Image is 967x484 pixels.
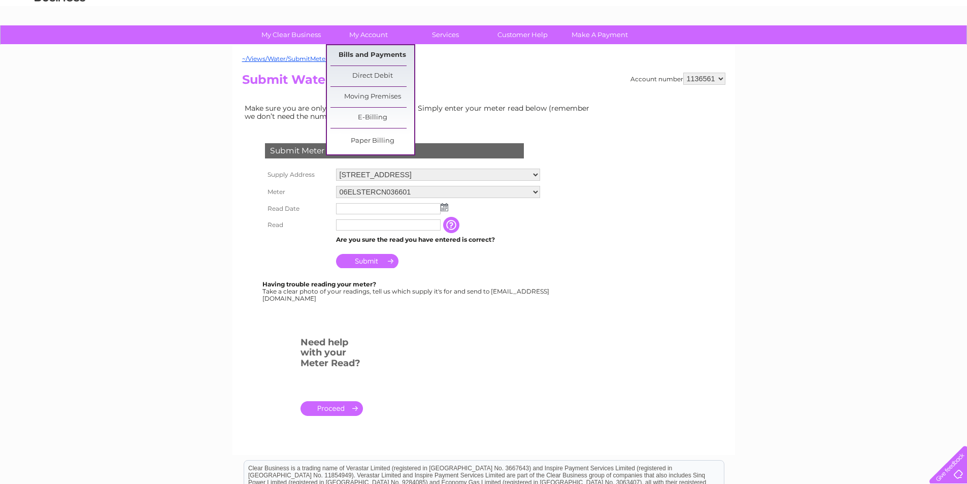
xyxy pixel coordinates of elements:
[244,6,724,49] div: Clear Business is a trading name of Verastar Limited (registered in [GEOGRAPHIC_DATA] No. 3667643...
[481,25,564,44] a: Customer Help
[842,43,873,51] a: Telecoms
[879,43,893,51] a: Blog
[301,401,363,416] a: .
[262,201,334,217] th: Read Date
[249,25,333,44] a: My Clear Business
[242,73,725,92] h2: Submit Water Meter Read
[330,45,414,66] a: Bills and Payments
[265,143,524,158] div: Submit Meter Read
[262,281,551,302] div: Take a clear photo of your readings, tell us which supply it's for and send to [EMAIL_ADDRESS][DO...
[34,26,86,57] img: logo.png
[330,66,414,86] a: Direct Debit
[441,203,448,211] img: ...
[933,43,957,51] a: Log out
[788,43,808,51] a: Water
[262,183,334,201] th: Meter
[814,43,836,51] a: Energy
[242,55,366,62] a: ~/Views/Water/SubmitMeterRead.cshtml
[330,87,414,107] a: Moving Premises
[336,254,398,268] input: Submit
[242,102,597,123] td: Make sure you are only paying for what you use. Simply enter your meter read below (remember we d...
[262,217,334,233] th: Read
[262,166,334,183] th: Supply Address
[301,335,363,374] h3: Need help with your Meter Read?
[443,217,461,233] input: Information
[262,280,376,288] b: Having trouble reading your meter?
[776,5,846,18] a: 0333 014 3131
[334,233,543,246] td: Are you sure the read you have entered is correct?
[326,25,410,44] a: My Account
[330,108,414,128] a: E-Billing
[558,25,642,44] a: Make A Payment
[330,131,414,151] a: Paper Billing
[630,73,725,85] div: Account number
[899,43,924,51] a: Contact
[404,25,487,44] a: Services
